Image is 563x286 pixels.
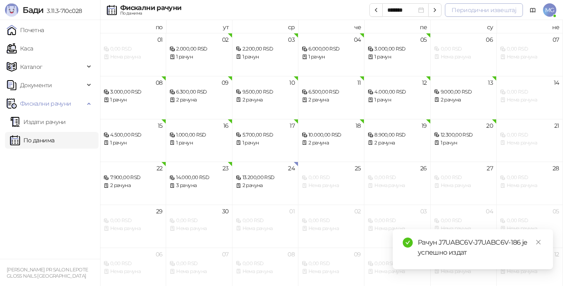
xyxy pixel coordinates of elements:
[500,96,559,104] div: Нема рачуна
[232,76,298,119] td: 2025-09-10
[156,251,163,257] div: 06
[236,268,295,276] div: Нема рачуна
[434,131,493,139] div: 12.300,00 RSD
[120,11,181,15] div: По данима
[236,53,295,61] div: 1 рачун
[236,217,295,225] div: 0,00 RSD
[104,45,162,53] div: 0,00 RSD
[236,139,295,147] div: 1 рачун
[486,123,493,129] div: 20
[487,165,493,171] div: 27
[500,88,559,96] div: 0,00 RSD
[104,225,162,233] div: Нема рачуна
[104,131,162,139] div: 4.500,00 RSD
[368,225,427,233] div: Нема рачуна
[169,225,228,233] div: Нема рачуна
[100,20,166,33] th: по
[434,88,493,96] div: 9.000,00 RSD
[368,131,427,139] div: 8.900,00 RSD
[169,53,228,61] div: 1 рачун
[364,33,430,76] td: 2025-09-05
[434,182,493,190] div: Нема рачуна
[157,37,163,43] div: 01
[357,80,361,86] div: 11
[302,268,361,276] div: Нема рачуна
[166,205,232,248] td: 2025-09-30
[302,139,361,147] div: 2 рачуна
[104,268,162,276] div: Нема рачуна
[298,205,364,248] td: 2025-10-02
[104,53,162,61] div: Нема рачуна
[290,123,295,129] div: 17
[554,123,559,129] div: 21
[104,88,162,96] div: 3.000,00 RSD
[236,260,295,268] div: 0,00 RSD
[156,80,163,86] div: 08
[500,182,559,190] div: Нема рачуна
[368,260,427,268] div: 0,00 RSD
[364,205,430,248] td: 2025-10-03
[288,37,295,43] div: 03
[169,174,228,182] div: 14.000,00 RSD
[288,251,295,257] div: 08
[488,80,493,86] div: 13
[7,40,33,57] a: Каса
[169,45,228,53] div: 2.000,00 RSD
[7,267,88,279] small: [PERSON_NAME] PR SALON LEPOTE GLOSS NAILS [GEOGRAPHIC_DATA]
[354,208,361,214] div: 02
[100,205,166,248] td: 2025-09-29
[356,123,361,129] div: 18
[534,238,543,247] a: Close
[223,123,229,129] div: 16
[298,20,364,33] th: че
[497,205,563,248] td: 2025-10-05
[302,217,361,225] div: 0,00 RSD
[434,45,493,53] div: 0,00 RSD
[354,251,361,257] div: 09
[232,162,298,205] td: 2025-09-24
[434,53,493,61] div: Нема рачуна
[500,53,559,61] div: Нема рачуна
[10,132,54,149] a: По данима
[156,208,163,214] div: 29
[497,33,563,76] td: 2025-09-07
[23,5,43,15] span: Бади
[553,165,559,171] div: 28
[236,174,295,182] div: 13.200,00 RSD
[364,119,430,162] td: 2025-09-19
[20,95,71,112] span: Фискални рачуни
[7,22,44,38] a: Почетна
[5,3,18,17] img: Logo
[302,260,361,268] div: 0,00 RSD
[232,20,298,33] th: ср
[368,174,427,182] div: 0,00 RSD
[100,33,166,76] td: 2025-09-01
[100,76,166,119] td: 2025-09-08
[486,208,493,214] div: 04
[431,119,497,162] td: 2025-09-20
[298,76,364,119] td: 2025-09-11
[431,33,497,76] td: 2025-09-06
[368,96,427,104] div: 1 рачун
[497,119,563,162] td: 2025-09-21
[169,182,228,190] div: 3 рачуна
[445,3,523,17] button: Периодични извештај
[236,96,295,104] div: 2 рачуна
[354,37,361,43] div: 04
[166,33,232,76] td: 2025-09-02
[236,182,295,190] div: 2 рачуна
[554,80,559,86] div: 14
[104,217,162,225] div: 0,00 RSD
[364,20,430,33] th: пе
[431,20,497,33] th: су
[500,217,559,225] div: 0,00 RSD
[431,205,497,248] td: 2025-10-04
[236,225,295,233] div: Нема рачуна
[169,131,228,139] div: 1.000,00 RSD
[302,88,361,96] div: 6.500,00 RSD
[298,162,364,205] td: 2025-09-25
[420,37,427,43] div: 05
[434,139,493,147] div: 1 рачун
[497,76,563,119] td: 2025-09-14
[169,139,228,147] div: 1 рачун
